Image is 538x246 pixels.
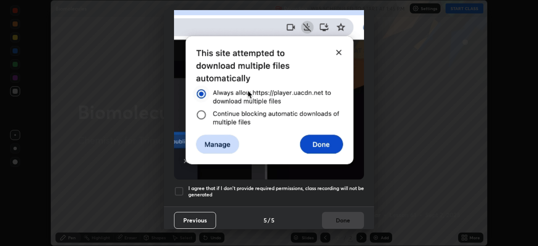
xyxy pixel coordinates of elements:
[264,216,267,225] h4: 5
[174,212,216,229] button: Previous
[271,216,274,225] h4: 5
[188,185,364,198] h5: I agree that if I don't provide required permissions, class recording will not be generated
[268,216,270,225] h4: /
